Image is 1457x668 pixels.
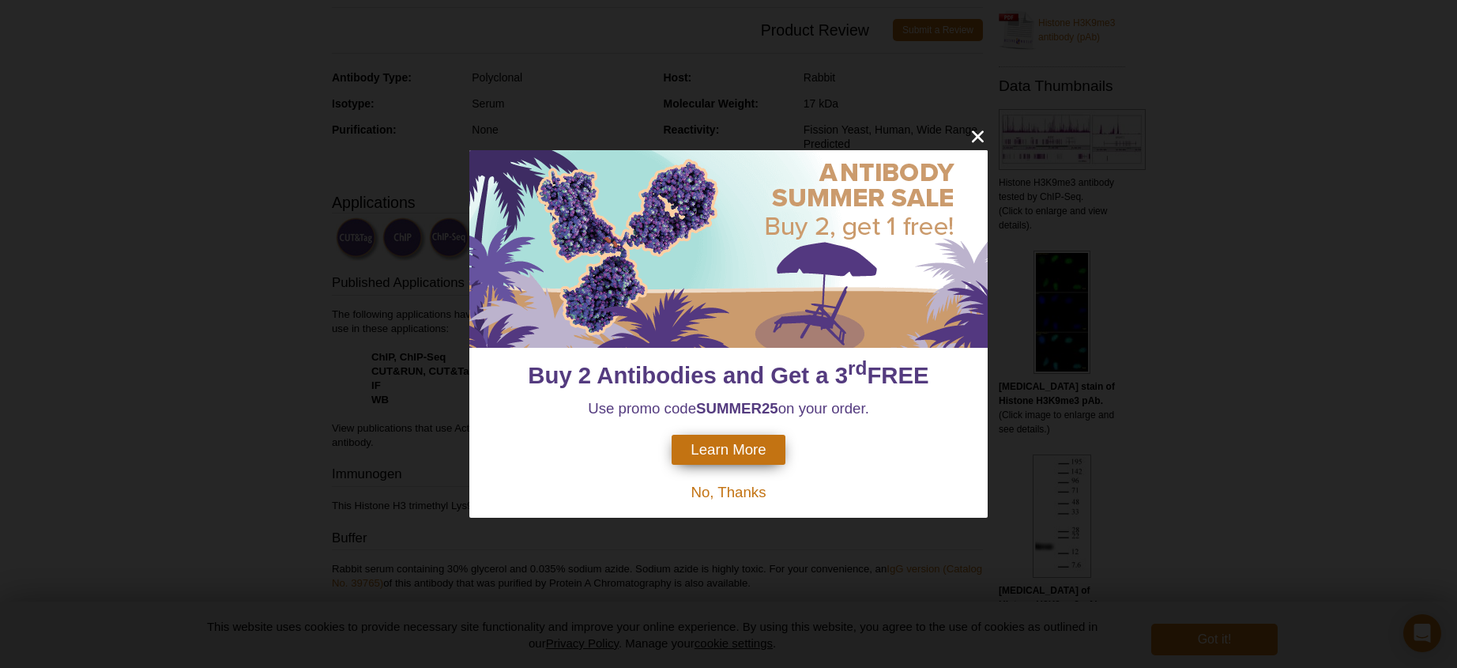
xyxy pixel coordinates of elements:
button: close [968,126,988,146]
span: Use promo code on your order. [588,400,869,417]
sup: rd [848,358,867,379]
span: Learn More [691,441,766,459]
span: No, Thanks [691,484,766,500]
span: Buy 2 Antibodies and Get a 3 FREE [528,362,928,388]
strong: SUMMER25 [696,400,778,417]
